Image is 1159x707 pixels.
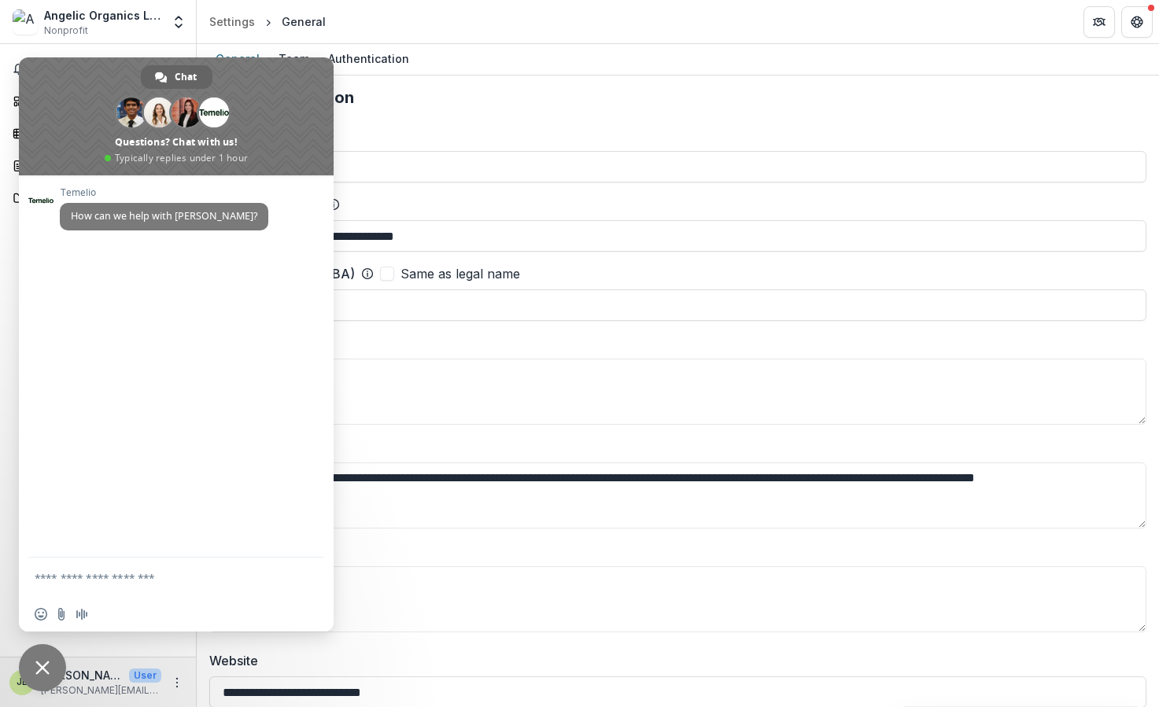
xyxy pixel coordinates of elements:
a: Close chat [19,644,66,691]
span: Send a file [55,608,68,620]
a: General [209,44,266,75]
span: Same as legal name [400,264,520,283]
p: User [129,668,161,683]
span: Nonprofit [44,24,88,38]
nav: breadcrumb [203,10,332,33]
div: Authentication [322,47,415,70]
div: Angelic Organics Learning Center Inc [44,7,161,24]
div: Jackie de Batista [17,677,28,687]
a: Dashboard [6,88,190,114]
h2: Profile information [209,88,1146,107]
span: Chat [175,65,197,89]
div: Settings [209,13,255,30]
label: Vision [209,541,1137,560]
div: General [282,13,326,30]
a: Team [272,44,316,75]
p: [PERSON_NAME] [41,667,123,683]
p: [PERSON_NAME][EMAIL_ADDRESS][DOMAIN_NAME] [41,683,161,698]
button: Notifications [6,57,190,82]
a: Tasks [6,120,190,146]
a: Authentication [322,44,415,75]
a: Proposals [6,153,190,179]
div: General [209,47,266,70]
button: Partners [1083,6,1115,38]
textarea: Compose your message... [35,558,286,597]
img: Angelic Organics Learning Center Inc [13,9,38,35]
span: Temelio [60,187,268,198]
label: Description [209,333,1137,352]
div: Team [272,47,316,70]
label: Website [209,651,1137,670]
span: Insert an emoji [35,608,47,620]
a: Documents [6,185,190,211]
span: How can we help with [PERSON_NAME]? [71,209,257,223]
button: Get Help [1121,6,1153,38]
button: More [168,673,186,692]
button: Open entity switcher [168,6,190,38]
a: Settings [203,10,261,33]
span: Audio message [76,608,88,620]
a: Chat [141,65,212,89]
label: Mission [209,437,1137,456]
